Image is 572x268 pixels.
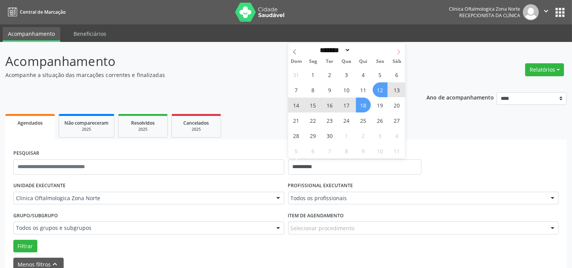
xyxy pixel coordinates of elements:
div: 2025 [64,127,109,132]
span: Setembro 7, 2025 [289,82,304,97]
span: Cancelados [184,120,209,126]
p: Ano de acompanhamento [426,92,494,102]
span: Selecionar procedimento [291,224,355,232]
span: Setembro 2, 2025 [322,67,337,82]
label: PROFISSIONAL EXECUTANTE [288,180,353,192]
span: Setembro 29, 2025 [306,128,320,143]
span: Outubro 2, 2025 [356,128,371,143]
span: Outubro 10, 2025 [373,143,388,158]
button:  [539,4,553,20]
div: Clinica Oftalmologica Zona Norte [449,6,520,12]
span: Recepcionista da clínica [459,12,520,19]
span: Setembro 17, 2025 [339,98,354,112]
span: Dom [288,59,305,64]
span: Setembro 18, 2025 [356,98,371,112]
span: Setembro 9, 2025 [322,82,337,97]
span: Sex [372,59,388,64]
span: Setembro 26, 2025 [373,113,388,128]
a: Acompanhamento [3,27,60,42]
button: Filtrar [13,240,37,253]
label: UNIDADE EXECUTANTE [13,180,66,192]
span: Setembro 23, 2025 [322,113,337,128]
span: Outubro 4, 2025 [389,128,404,143]
span: Setembro 15, 2025 [306,98,320,112]
span: Qua [338,59,355,64]
input: Year [351,46,376,54]
button: Relatórios [525,63,564,76]
span: Todos os grupos e subgrupos [16,224,269,232]
span: Setembro 11, 2025 [356,82,371,97]
span: Setembro 22, 2025 [306,113,320,128]
span: Setembro 19, 2025 [373,98,388,112]
div: 2025 [177,127,215,132]
span: Outubro 5, 2025 [289,143,304,158]
span: Agosto 31, 2025 [289,67,304,82]
a: Central de Marcação [5,6,66,18]
span: Setembro 10, 2025 [339,82,354,97]
span: Agendados [18,120,43,126]
span: Outubro 8, 2025 [339,143,354,158]
span: Setembro 6, 2025 [389,67,404,82]
span: Outubro 9, 2025 [356,143,371,158]
button: apps [553,6,567,19]
span: Setembro 20, 2025 [389,98,404,112]
span: Setembro 5, 2025 [373,67,388,82]
span: Setembro 14, 2025 [289,98,304,112]
span: Outubro 7, 2025 [322,143,337,158]
span: Todos os profissionais [291,194,543,202]
img: img [523,4,539,20]
span: Outubro 11, 2025 [389,143,404,158]
span: Setembro 27, 2025 [389,113,404,128]
select: Month [317,46,351,54]
span: Setembro 8, 2025 [306,82,320,97]
span: Outubro 1, 2025 [339,128,354,143]
span: Outubro 3, 2025 [373,128,388,143]
span: Seg [305,59,322,64]
span: Setembro 3, 2025 [339,67,354,82]
span: Resolvidos [131,120,155,126]
span: Setembro 24, 2025 [339,113,354,128]
div: 2025 [124,127,162,132]
label: Item de agendamento [288,210,344,221]
span: Setembro 16, 2025 [322,98,337,112]
span: Central de Marcação [20,9,66,15]
span: Não compareceram [64,120,109,126]
span: Ter [322,59,338,64]
a: Beneficiários [68,27,112,40]
span: Setembro 30, 2025 [322,128,337,143]
span: Setembro 1, 2025 [306,67,320,82]
span: Setembro 21, 2025 [289,113,304,128]
i:  [542,7,550,15]
label: Grupo/Subgrupo [13,210,58,221]
span: Setembro 12, 2025 [373,82,388,97]
span: Clinica Oftalmologica Zona Norte [16,194,269,202]
span: Outubro 6, 2025 [306,143,320,158]
span: Sáb [388,59,405,64]
label: PESQUISAR [13,148,39,159]
p: Acompanhe a situação das marcações correntes e finalizadas [5,71,398,79]
span: Qui [355,59,372,64]
span: Setembro 25, 2025 [356,113,371,128]
span: Setembro 4, 2025 [356,67,371,82]
span: Setembro 28, 2025 [289,128,304,143]
span: Setembro 13, 2025 [389,82,404,97]
p: Acompanhamento [5,52,398,71]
